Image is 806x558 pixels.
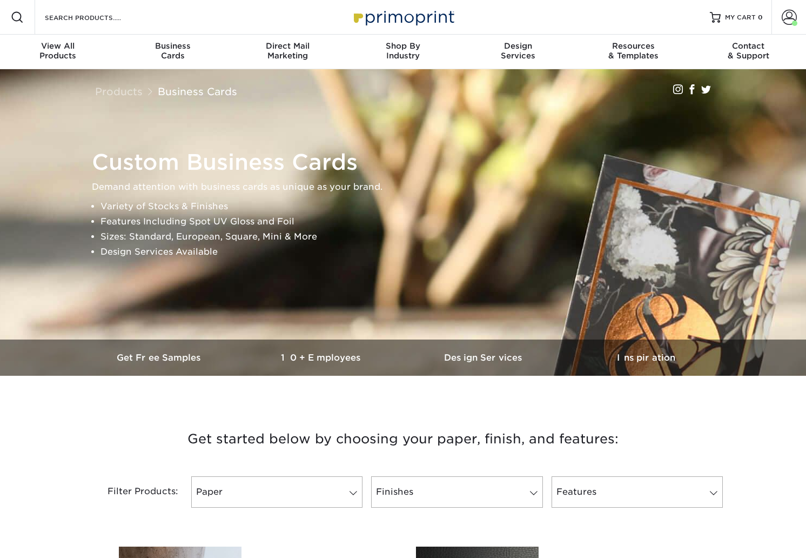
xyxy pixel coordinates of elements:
[79,476,187,508] div: Filter Products:
[115,41,230,61] div: Cards
[158,85,237,97] a: Business Cards
[79,340,241,376] a: Get Free Samples
[565,340,727,376] a: Inspiration
[92,149,724,175] h1: Custom Business Cards
[403,340,565,376] a: Design Services
[576,41,691,61] div: & Templates
[345,41,460,51] span: Shop By
[403,353,565,363] h3: Design Services
[461,41,576,51] span: Design
[576,41,691,51] span: Resources
[691,35,806,69] a: Contact& Support
[79,353,241,363] h3: Get Free Samples
[100,199,724,214] li: Variety of Stocks & Finishes
[87,415,719,463] h3: Get started below by choosing your paper, finish, and features:
[461,41,576,61] div: Services
[758,14,763,21] span: 0
[371,476,542,508] a: Finishes
[565,353,727,363] h3: Inspiration
[241,353,403,363] h3: 10+ Employees
[349,5,457,29] img: Primoprint
[552,476,723,508] a: Features
[44,11,149,24] input: SEARCH PRODUCTS.....
[691,41,806,51] span: Contact
[92,180,724,195] p: Demand attention with business cards as unique as your brand.
[100,229,724,244] li: Sizes: Standard, European, Square, Mini & More
[230,41,345,61] div: Marketing
[100,214,724,229] li: Features Including Spot UV Gloss and Foil
[345,41,460,61] div: Industry
[576,35,691,69] a: Resources& Templates
[461,35,576,69] a: DesignServices
[241,340,403,376] a: 10+ Employees
[100,244,724,260] li: Design Services Available
[115,35,230,69] a: BusinessCards
[230,41,345,51] span: Direct Mail
[345,35,460,69] a: Shop ByIndustry
[191,476,362,508] a: Paper
[115,41,230,51] span: Business
[230,35,345,69] a: Direct MailMarketing
[691,41,806,61] div: & Support
[95,85,143,97] a: Products
[725,13,756,22] span: MY CART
